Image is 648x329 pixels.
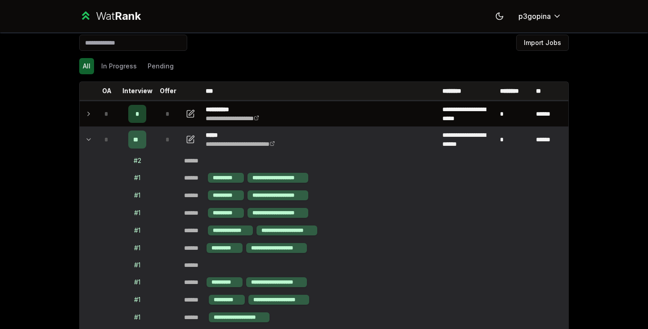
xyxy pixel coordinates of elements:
[160,86,176,95] p: Offer
[516,35,569,51] button: Import Jobs
[134,313,140,322] div: # 1
[115,9,141,23] span: Rank
[96,9,141,23] div: Wat
[518,11,551,22] span: p3gopina
[134,173,140,182] div: # 1
[134,278,140,287] div: # 1
[79,9,141,23] a: WatRank
[134,226,140,235] div: # 1
[122,86,153,95] p: Interview
[144,58,177,74] button: Pending
[134,156,141,165] div: # 2
[79,58,94,74] button: All
[134,208,140,217] div: # 1
[134,243,140,252] div: # 1
[134,295,140,304] div: # 1
[134,261,140,270] div: # 1
[102,86,112,95] p: OA
[511,8,569,24] button: p3gopina
[98,58,140,74] button: In Progress
[134,191,140,200] div: # 1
